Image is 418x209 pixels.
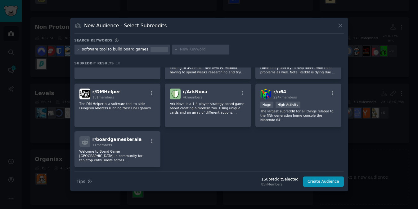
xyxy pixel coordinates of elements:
div: software tool to build board games [82,47,148,52]
p: Welcome to Board Game [GEOGRAPHIC_DATA], a community for tabletop enthusiasts across [GEOGRAPHIC_... [79,149,156,162]
span: 10 [116,61,120,65]
span: 181 members [92,95,114,99]
span: Subreddit Results [74,61,114,65]
span: 224k members [273,95,297,99]
span: r/ boardgameskerala [92,137,142,142]
button: Tips [74,176,94,187]
h3: New Audience - Select Subreddits [84,22,167,29]
span: 4k members [183,95,202,99]
img: DMHelper [79,89,90,99]
span: r/ DMHelper [92,89,120,94]
span: r/ ArkNova [183,89,207,94]
span: 11 members [92,143,112,147]
p: The DM Helper is a software tool to aide Dungeon Masters running their D&D games. [79,102,156,110]
div: High Activity [276,102,301,108]
p: A subreddit dedicated to helping those looking to assemble their own PC without having to spend w... [170,61,246,74]
p: Ark Nova is a 1-4 player strategy board game about creating a modern zoo. Using unique cards and ... [170,102,246,115]
p: The largest subreddit for all things related to the fifth generation home console the Nintendo 64! [260,109,337,122]
span: r/ n64 [273,89,286,94]
div: 1 Subreddit Selected [261,177,299,182]
img: n64 [260,89,271,99]
input: New Keyword [180,47,227,52]
img: ArkNova [170,89,181,99]
h3: Search keywords [74,38,113,42]
p: Stumped on a tech problem? Ask the community and try to help others with their problems as well. ... [260,61,337,74]
button: Create Audience [303,176,344,187]
div: Huge [260,102,273,108]
span: Tips [77,178,85,185]
div: 85k Members [261,182,299,186]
